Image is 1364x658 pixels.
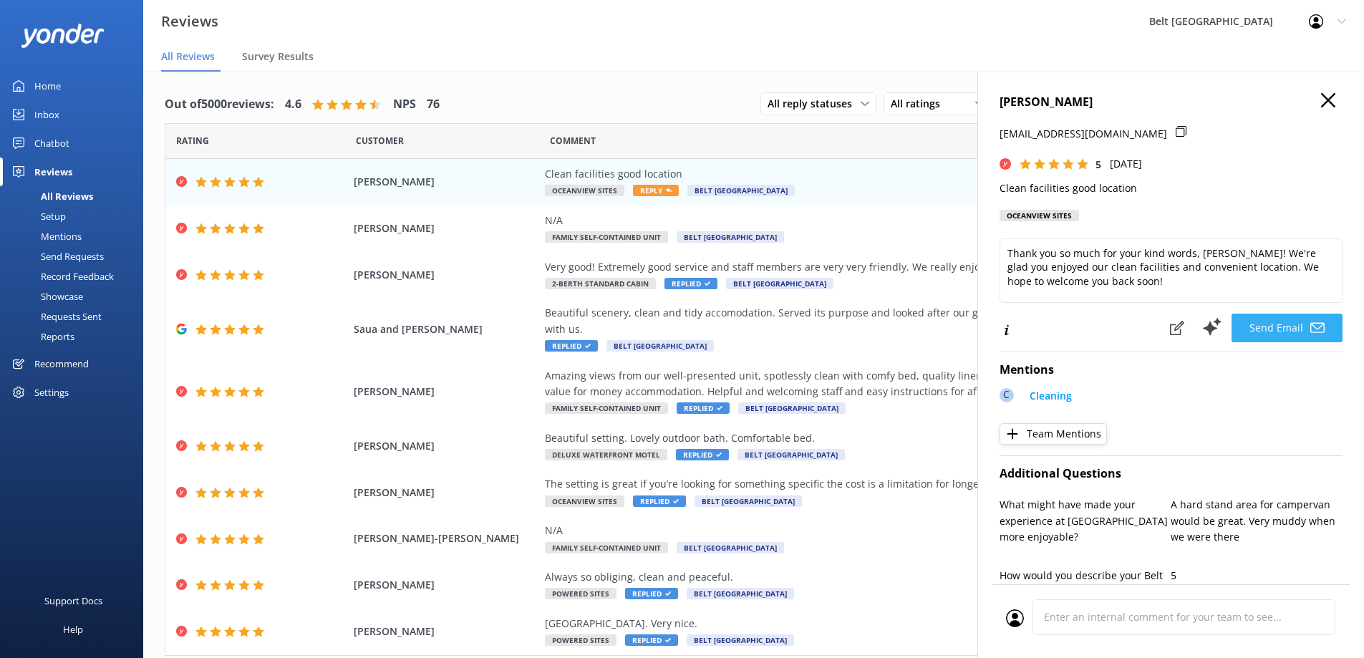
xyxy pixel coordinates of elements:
[34,129,69,158] div: Chatbot
[165,95,274,114] h4: Out of 5000 reviews:
[687,185,795,196] span: Belt [GEOGRAPHIC_DATA]
[354,174,538,190] span: [PERSON_NAME]
[545,616,1196,632] div: [GEOGRAPHIC_DATA]. Very nice.
[356,134,404,147] span: Date
[676,449,729,460] span: Replied
[9,206,66,226] div: Setup
[545,430,1196,446] div: Beautiful setting. Lovely outdoor bath. Comfortable bed.
[545,368,1196,400] div: Amazing views from our well-presented unit, spotlessly clean with comfy bed, quality linen, every...
[677,402,730,414] span: Replied
[242,49,314,64] span: Survey Results
[545,166,1196,182] div: Clean facilities good location
[44,586,102,615] div: Support Docs
[545,495,624,507] span: Oceanview Sites
[9,186,93,206] div: All Reviews
[545,634,616,646] span: Powered Sites
[34,100,59,129] div: Inbox
[687,634,794,646] span: Belt [GEOGRAPHIC_DATA]
[176,134,209,147] span: Date
[354,384,538,400] span: [PERSON_NAME]
[21,24,104,47] img: yonder-white-logo.png
[633,185,679,196] span: Reply
[891,96,949,112] span: All ratings
[9,306,102,326] div: Requests Sent
[9,186,143,206] a: All Reviews
[9,266,143,286] a: Record Feedback
[1030,388,1072,404] p: Cleaning
[9,226,143,246] a: Mentions
[34,158,72,186] div: Reviews
[545,213,1196,228] div: N/A
[545,305,1196,337] div: Beautiful scenery, clean and tidy accomodation. Served its purpose and looked after our group as ...
[545,449,667,460] span: Deluxe Waterfront Motel
[545,259,1196,275] div: Very good! Extremely good service and staff members are very very friendly. We really enjoyed our...
[354,531,538,546] span: [PERSON_NAME]-[PERSON_NAME]
[9,226,82,246] div: Mentions
[545,588,616,599] span: Powered Sites
[606,340,714,352] span: Belt [GEOGRAPHIC_DATA]
[1000,497,1171,545] p: What might have made your experience at [GEOGRAPHIC_DATA] more enjoyable?
[161,10,218,33] h3: Reviews
[427,95,440,114] h4: 76
[285,95,301,114] h4: 4.6
[1022,388,1072,407] a: Cleaning
[1095,158,1101,171] span: 5
[677,542,784,553] span: Belt [GEOGRAPHIC_DATA]
[9,246,104,266] div: Send Requests
[545,402,668,414] span: Family Self-Contained Unit
[726,278,833,289] span: Belt [GEOGRAPHIC_DATA]
[768,96,861,112] span: All reply statuses
[550,134,596,147] span: Question
[354,485,538,500] span: [PERSON_NAME]
[1110,156,1142,172] p: [DATE]
[545,231,668,243] span: Family Self-Contained Unit
[354,624,538,639] span: [PERSON_NAME]
[34,378,69,407] div: Settings
[1171,568,1343,584] p: 5
[1321,93,1335,109] button: Close
[545,523,1196,538] div: N/A
[9,206,143,226] a: Setup
[1000,361,1343,379] h4: Mentions
[9,286,83,306] div: Showcase
[354,221,538,236] span: [PERSON_NAME]
[1000,423,1107,445] button: Team Mentions
[9,326,143,347] a: Reports
[1000,180,1343,196] p: Clean facilities good location
[545,278,656,289] span: 2-Berth Standard Cabin
[545,185,624,196] span: Oceanview Sites
[1006,609,1024,627] img: user_profile.svg
[664,278,717,289] span: Replied
[625,588,678,599] span: Replied
[9,286,143,306] a: Showcase
[354,321,538,337] span: Saua and [PERSON_NAME]
[63,615,83,644] div: Help
[1000,238,1343,303] textarea: Thank you so much for your kind words, [PERSON_NAME]! We're glad you enjoyed our clean facilities...
[633,495,686,507] span: Replied
[1000,93,1343,112] h4: [PERSON_NAME]
[9,266,114,286] div: Record Feedback
[34,349,89,378] div: Recommend
[34,72,61,100] div: Home
[9,246,143,266] a: Send Requests
[545,569,1196,585] div: Always so obliging, clean and peaceful.
[354,577,538,593] span: [PERSON_NAME]
[9,326,74,347] div: Reports
[625,634,678,646] span: Replied
[161,49,215,64] span: All Reviews
[1000,388,1014,402] div: C
[687,588,794,599] span: Belt [GEOGRAPHIC_DATA]
[695,495,802,507] span: Belt [GEOGRAPHIC_DATA]
[738,402,846,414] span: Belt [GEOGRAPHIC_DATA]
[545,542,668,553] span: Family Self-Contained Unit
[354,267,538,283] span: [PERSON_NAME]
[1000,126,1167,142] p: [EMAIL_ADDRESS][DOMAIN_NAME]
[1232,314,1343,342] button: Send Email
[545,476,1196,492] div: The setting is great if you’re looking for something specific the cost is a limitation for longer...
[737,449,845,460] span: Belt [GEOGRAPHIC_DATA]
[1000,210,1079,221] div: Oceanview Sites
[354,438,538,454] span: [PERSON_NAME]
[1171,497,1343,545] p: A hard stand area for campervan would be great. Very muddy when we were there
[393,95,416,114] h4: NPS
[545,340,598,352] span: Replied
